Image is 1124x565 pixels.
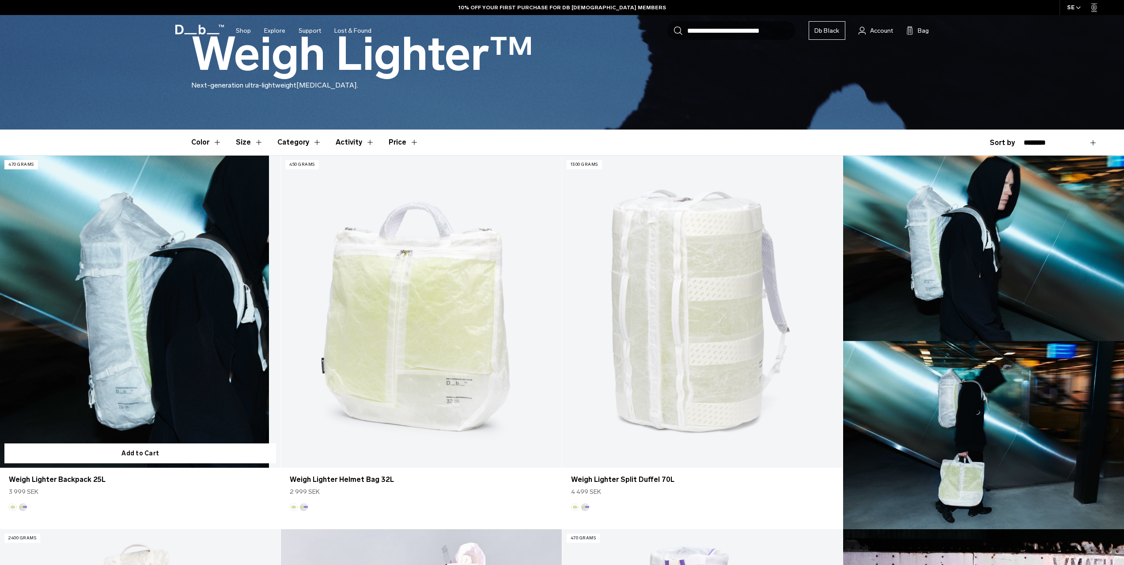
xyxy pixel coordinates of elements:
[9,487,38,496] span: 3 999 SEK
[236,130,263,155] button: Toggle Filter
[264,15,285,46] a: Explore
[236,15,251,46] a: Shop
[290,487,320,496] span: 2 999 SEK
[285,160,319,169] p: 450 grams
[918,26,929,35] span: Bag
[809,21,845,40] a: Db Black
[567,534,600,543] p: 470 grams
[9,474,272,485] a: Weigh Lighter Backpack 25L
[571,474,834,485] a: Weigh Lighter Split Duffel 70L
[296,81,358,89] span: [MEDICAL_DATA].
[581,503,589,511] button: Aurora
[277,130,322,155] button: Toggle Filter
[4,443,276,463] button: Add to Cart
[191,81,296,89] span: Next-generation ultra-lightweight
[191,130,222,155] button: Toggle Filter
[336,130,375,155] button: Toggle Filter
[334,15,371,46] a: Lost & Found
[571,487,601,496] span: 4 499 SEK
[191,29,534,80] h1: Weigh Lighter™
[843,156,1124,529] img: Content block image
[290,474,553,485] a: Weigh Lighter Helmet Bag 32L
[4,160,38,169] p: 470 grams
[458,4,666,11] a: 10% OFF YOUR FIRST PURCHASE FOR DB [DEMOGRAPHIC_DATA] MEMBERS
[562,156,843,468] a: Weigh Lighter Split Duffel 70L
[9,503,17,511] button: Diffusion
[290,503,298,511] button: Diffusion
[4,534,40,543] p: 2400 grams
[859,25,893,36] a: Account
[281,156,561,468] a: Weigh Lighter Helmet Bag 32L
[567,160,602,169] p: 1300 grams
[389,130,419,155] button: Toggle Price
[19,503,27,511] button: Aurora
[299,15,321,46] a: Support
[906,25,929,36] button: Bag
[571,503,579,511] button: Diffusion
[229,15,378,46] nav: Main Navigation
[300,503,308,511] button: Aurora
[870,26,893,35] span: Account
